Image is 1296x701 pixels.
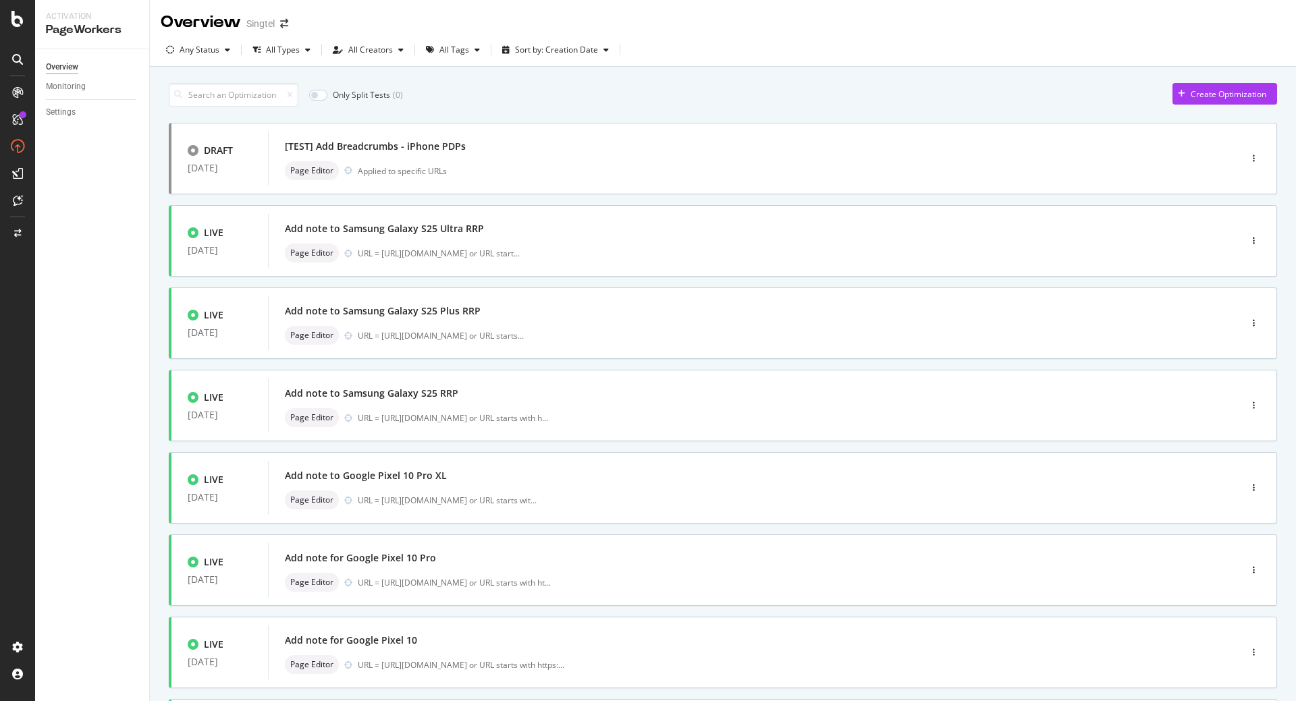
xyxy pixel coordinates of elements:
div: LIVE [204,473,223,486]
div: PageWorkers [46,22,138,38]
div: Only Split Tests [333,89,390,101]
div: URL = [URL][DOMAIN_NAME] or URL starts with ht [358,577,551,588]
iframe: Intercom live chat [1250,655,1282,688]
div: [DATE] [188,327,252,338]
div: Applied to specific URLs [358,165,447,177]
div: Add note to Samsung Galaxy S25 Ultra RRP [285,222,484,235]
div: Sort by: Creation Date [515,46,598,54]
div: neutral label [285,490,339,509]
div: LIVE [204,391,223,404]
div: neutral label [285,161,339,180]
div: Create Optimization [1191,88,1266,100]
div: LIVE [204,638,223,651]
div: URL = [URL][DOMAIN_NAME] or URL starts with h [358,412,548,424]
div: [TEST] Add Breadcrumbs - iPhone PDPs [285,140,466,153]
div: neutral label [285,326,339,345]
span: ... [531,495,537,506]
div: URL = [URL][DOMAIN_NAME] or URL starts wit [358,495,537,506]
div: Monitoring [46,80,86,94]
div: [DATE] [188,656,252,667]
div: Settings [46,105,76,119]
div: All Creators [348,46,393,54]
div: DRAFT [204,144,233,157]
div: Any Status [180,46,219,54]
div: Add note for Google Pixel 10 Pro [285,551,436,565]
div: Activation [46,11,138,22]
div: Overview [161,11,241,34]
div: neutral label [285,573,339,592]
div: [DATE] [188,410,252,420]
div: Add note to Google Pixel 10 Pro XL [285,469,447,482]
div: All Types [266,46,300,54]
input: Search an Optimization [169,83,298,107]
button: Sort by: Creation Date [497,39,614,61]
div: Singtel [246,17,275,30]
div: neutral label [285,655,339,674]
button: All Tags [421,39,485,61]
button: All Creators [327,39,409,61]
span: Page Editor [290,578,333,586]
div: URL = [URL][DOMAIN_NAME] or URL starts with https: [358,659,564,671]
div: arrow-right-arrow-left [280,19,288,28]
span: Page Editor [290,167,333,175]
span: Page Editor [290,661,333,669]
span: ... [545,577,551,588]
div: LIVE [204,555,223,569]
span: ... [558,659,564,671]
div: [DATE] [188,574,252,585]
div: neutral label [285,244,339,262]
div: [DATE] [188,245,252,256]
span: Page Editor [290,496,333,504]
div: LIVE [204,226,223,240]
div: Overview [46,60,78,74]
a: Monitoring [46,80,140,94]
div: Add note to Samsung Galaxy S25 Plus RRP [285,304,481,318]
div: Add note for Google Pixel 10 [285,634,417,647]
div: neutral label [285,408,339,427]
button: All Types [247,39,316,61]
div: ( 0 ) [393,89,403,101]
span: Page Editor [290,249,333,257]
div: URL = [URL][DOMAIN_NAME] or URL starts [358,330,524,341]
span: ... [514,248,520,259]
span: ... [542,412,548,424]
div: URL = [URL][DOMAIN_NAME] or URL start [358,248,520,259]
span: Page Editor [290,414,333,422]
a: Settings [46,105,140,119]
div: [DATE] [188,492,252,503]
div: LIVE [204,308,223,322]
button: Create Optimization [1172,83,1277,105]
span: ... [518,330,524,341]
a: Overview [46,60,140,74]
div: All Tags [439,46,469,54]
div: [DATE] [188,163,252,173]
button: Any Status [161,39,236,61]
span: Page Editor [290,331,333,339]
div: Add note to Samsung Galaxy S25 RRP [285,387,458,400]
